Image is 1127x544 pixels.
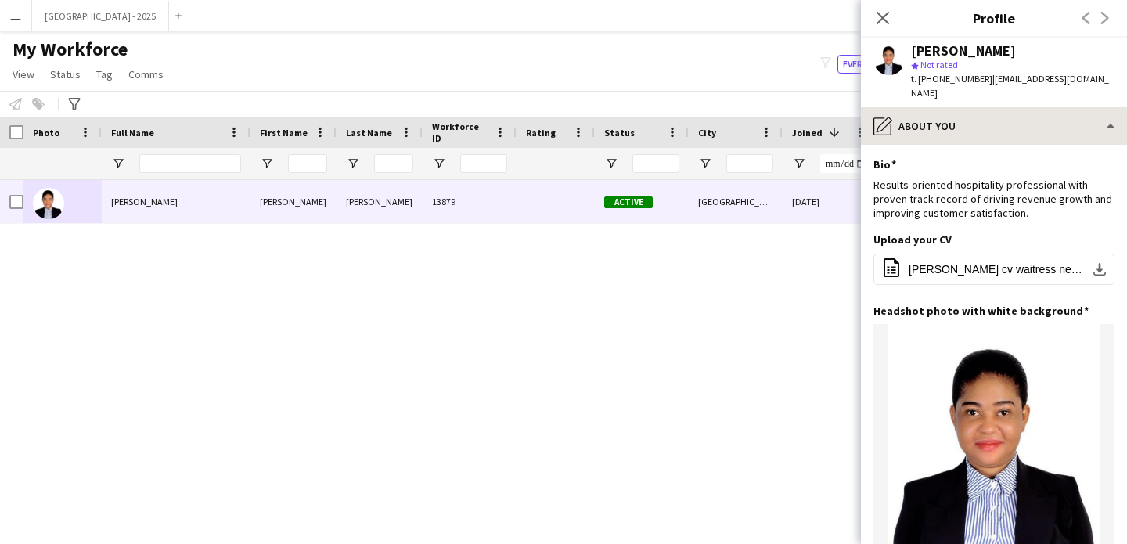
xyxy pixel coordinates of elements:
[604,127,635,139] span: Status
[122,64,170,85] a: Comms
[689,180,783,223] div: [GEOGRAPHIC_DATA]
[873,232,952,247] h3: Upload your CV
[460,154,507,173] input: Workforce ID Filter Input
[337,180,423,223] div: [PERSON_NAME]
[909,263,1086,276] span: [PERSON_NAME] cv waitress new cv.pdf
[632,154,679,173] input: Status Filter Input
[698,157,712,171] button: Open Filter Menu
[33,127,59,139] span: Photo
[604,196,653,208] span: Active
[432,121,488,144] span: Workforce ID
[873,157,896,171] h3: Bio
[50,67,81,81] span: Status
[6,64,41,85] a: View
[911,73,1109,99] span: | [EMAIL_ADDRESS][DOMAIN_NAME]
[911,73,992,85] span: t. [PHONE_NUMBER]
[33,188,64,219] img: Irene Wilson
[423,180,517,223] div: 13879
[698,127,716,139] span: City
[861,8,1127,28] h3: Profile
[96,67,113,81] span: Tag
[90,64,119,85] a: Tag
[288,154,327,173] input: First Name Filter Input
[346,127,392,139] span: Last Name
[726,154,773,173] input: City Filter Input
[792,157,806,171] button: Open Filter Menu
[911,44,1016,58] div: [PERSON_NAME]
[432,157,446,171] button: Open Filter Menu
[44,64,87,85] a: Status
[873,178,1114,221] div: Results-oriented hospitality professional with proven track record of driving revenue growth and ...
[13,38,128,61] span: My Workforce
[861,107,1127,145] div: About you
[346,157,360,171] button: Open Filter Menu
[139,154,241,173] input: Full Name Filter Input
[260,127,308,139] span: First Name
[128,67,164,81] span: Comms
[873,304,1089,318] h3: Headshot photo with white background
[837,55,920,74] button: Everyone12,834
[783,180,877,223] div: [DATE]
[111,157,125,171] button: Open Filter Menu
[374,154,413,173] input: Last Name Filter Input
[260,157,274,171] button: Open Filter Menu
[65,95,84,113] app-action-btn: Advanced filters
[13,67,34,81] span: View
[526,127,556,139] span: Rating
[873,254,1114,285] button: [PERSON_NAME] cv waitress new cv.pdf
[111,127,154,139] span: Full Name
[604,157,618,171] button: Open Filter Menu
[820,154,867,173] input: Joined Filter Input
[792,127,823,139] span: Joined
[111,196,178,207] span: [PERSON_NAME]
[920,59,958,70] span: Not rated
[250,180,337,223] div: [PERSON_NAME]
[32,1,169,31] button: [GEOGRAPHIC_DATA] - 2025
